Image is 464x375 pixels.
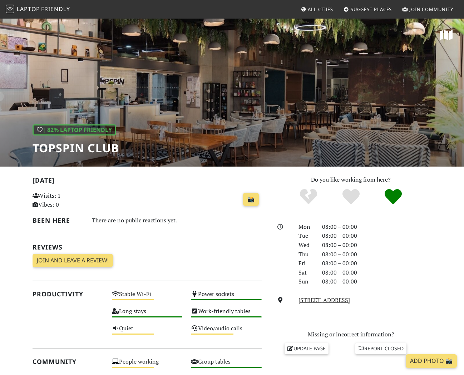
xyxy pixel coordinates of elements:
[33,290,103,298] h2: Productivity
[33,124,116,136] div: | 82% Laptop Friendly
[318,231,436,241] div: 08:00 – 00:00
[187,306,266,323] div: Work-friendly tables
[294,277,318,286] div: Sun
[318,277,436,286] div: 08:00 – 00:00
[6,3,70,16] a: LaptopFriendly LaptopFriendly
[33,177,262,187] h2: [DATE]
[108,323,187,340] div: Quiet
[318,241,436,250] div: 08:00 – 00:00
[33,191,103,209] p: Visits: 1 Vibes: 0
[6,5,14,13] img: LaptopFriendly
[92,215,262,226] div: There are no public reactions yet.
[33,141,119,155] h1: TopSpin Club
[318,222,436,232] div: 08:00 – 00:00
[330,188,372,206] div: Yes
[318,250,436,259] div: 08:00 – 00:00
[298,296,350,304] a: [STREET_ADDRESS]
[341,3,395,16] a: Suggest Places
[287,188,330,206] div: No
[17,5,40,13] span: Laptop
[298,3,336,16] a: All Cities
[187,289,266,306] div: Power sockets
[108,356,187,374] div: People working
[308,6,333,13] span: All Cities
[294,222,318,232] div: Mon
[270,175,431,184] p: Do you like working from here?
[294,241,318,250] div: Wed
[318,259,436,268] div: 08:00 – 00:00
[187,356,266,374] div: Group tables
[41,5,70,13] span: Friendly
[399,3,456,16] a: Join Community
[33,243,262,251] h2: Reviews
[187,323,266,340] div: Video/audio calls
[355,343,407,354] a: Report closed
[108,306,187,323] div: Long stays
[409,6,453,13] span: Join Community
[108,289,187,306] div: Stable Wi-Fi
[406,354,457,368] a: Add Photo 📸
[243,193,259,206] a: 📸
[372,188,415,206] div: Definitely!
[33,217,83,224] h2: Been here
[294,231,318,241] div: Tue
[33,358,103,365] h2: Community
[351,6,392,13] span: Suggest Places
[294,259,318,268] div: Fri
[318,268,436,277] div: 08:00 – 00:00
[294,268,318,277] div: Sat
[285,343,329,354] a: Update page
[294,250,318,259] div: Thu
[33,254,113,267] a: Join and leave a review!
[270,330,431,339] p: Missing or incorrect information?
